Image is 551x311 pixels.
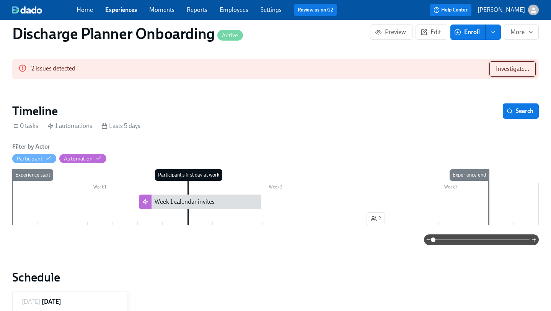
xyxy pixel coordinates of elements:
[47,122,92,130] div: 1 automations
[294,4,337,16] button: Review us on G2
[187,6,207,13] a: Reports
[416,25,447,40] button: Edit
[149,6,174,13] a: Moments
[370,25,412,40] button: Preview
[12,270,539,285] h2: Schedule
[12,154,56,163] button: Participant
[12,169,53,181] div: Experience start
[188,183,364,193] div: Week 2
[377,28,406,36] span: Preview
[430,4,471,16] button: Help Center
[363,183,539,193] div: Week 3
[371,215,381,223] span: 2
[450,25,486,40] button: Enroll
[17,155,42,162] div: Hide Participant
[489,61,536,77] button: Investigate...
[12,183,188,193] div: Week 1
[434,6,468,14] span: Help Center
[12,25,243,43] h1: Discharge Planner Onboarding
[367,212,385,225] button: 2
[217,33,243,38] span: Active
[504,25,539,40] button: More
[508,107,533,115] span: Search
[101,122,140,130] div: Lasts 5 days
[31,61,75,77] div: 2 issues detected
[59,154,106,163] button: Automation
[478,6,525,14] p: [PERSON_NAME]
[12,6,42,14] img: dado
[105,6,137,13] a: Experiences
[64,155,93,162] div: Hide Automation
[510,28,532,36] span: More
[220,6,248,13] a: Employees
[12,142,50,151] h6: Filter by Actor
[503,103,539,119] button: Search
[155,198,215,206] div: Week 1 calendar invites
[22,298,40,306] p: [DATE]
[12,103,58,119] h2: Timeline
[42,298,61,306] h6: [DATE]
[139,195,262,209] div: Week 1 calendar invites
[298,6,333,14] a: Review us on G2
[478,5,539,15] button: [PERSON_NAME]
[422,28,441,36] span: Edit
[456,28,480,36] span: Enroll
[450,169,489,181] div: Experience end
[261,6,282,13] a: Settings
[155,169,222,181] div: Participant's first day at work
[486,25,501,40] button: enroll
[496,65,529,73] span: Investigate...
[77,6,93,13] a: Home
[12,6,77,14] a: dado
[12,122,38,130] div: 0 tasks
